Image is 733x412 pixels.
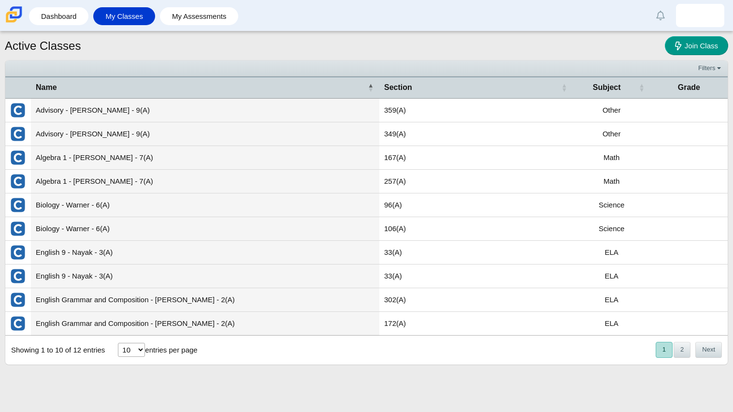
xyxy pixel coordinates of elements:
[10,245,26,260] img: External class connected through Clever
[678,83,700,91] span: Grade
[5,336,105,365] div: Showing 1 to 10 of 12 entries
[379,288,573,312] td: 302(A)
[10,174,26,189] img: External class connected through Clever
[379,312,573,336] td: 172(A)
[10,268,26,284] img: External class connected through Clever
[31,217,379,241] td: Biology - Warner - 6(A)
[31,122,379,146] td: Advisory - [PERSON_NAME] - 9(A)
[573,146,650,170] td: Math
[31,193,379,217] td: Biology - Warner - 6(A)
[31,265,379,288] td: English 9 - Nayak - 3(A)
[685,42,718,50] span: Join Class
[379,217,573,241] td: 106(A)
[561,77,567,98] span: Section : Activate to sort
[31,241,379,265] td: English 9 - Nayak - 3(A)
[379,193,573,217] td: 96(A)
[384,83,412,91] span: Section
[36,83,57,91] span: Name
[10,150,26,165] img: External class connected through Clever
[650,5,671,26] a: Alerts
[573,241,650,265] td: ELA
[593,83,621,91] span: Subject
[639,77,645,98] span: Subject : Activate to sort
[655,342,722,358] nav: pagination
[34,7,84,25] a: Dashboard
[4,4,24,25] img: Carmen School of Science & Technology
[379,122,573,146] td: 349(A)
[573,265,650,288] td: ELA
[10,292,26,308] img: External class connected through Clever
[379,99,573,122] td: 359(A)
[696,63,725,73] a: Filters
[379,146,573,170] td: 167(A)
[10,221,26,236] img: External class connected through Clever
[692,8,708,23] img: analeeyah.nunez.H9uKhg
[573,312,650,336] td: ELA
[674,342,690,358] button: 2
[573,288,650,312] td: ELA
[31,288,379,312] td: English Grammar and Composition - [PERSON_NAME] - 2(A)
[665,36,728,55] a: Join Class
[573,217,650,241] td: Science
[573,99,650,122] td: Other
[145,346,197,354] label: entries per page
[10,197,26,213] img: External class connected through Clever
[10,103,26,118] img: External class connected through Clever
[4,18,24,26] a: Carmen School of Science & Technology
[676,4,724,27] a: analeeyah.nunez.H9uKhg
[573,170,650,193] td: Math
[573,193,650,217] td: Science
[10,316,26,331] img: External class connected through Clever
[98,7,150,25] a: My Classes
[10,126,26,142] img: External class connected through Clever
[5,38,81,54] h1: Active Classes
[368,77,374,98] span: Name : Activate to invert sorting
[165,7,234,25] a: My Assessments
[379,170,573,193] td: 257(A)
[656,342,673,358] button: 1
[695,342,722,358] button: Next
[31,170,379,193] td: Algebra 1 - [PERSON_NAME] - 7(A)
[379,241,573,265] td: 33(A)
[31,99,379,122] td: Advisory - [PERSON_NAME] - 9(A)
[31,312,379,336] td: English Grammar and Composition - [PERSON_NAME] - 2(A)
[573,122,650,146] td: Other
[379,265,573,288] td: 33(A)
[31,146,379,170] td: Algebra 1 - [PERSON_NAME] - 7(A)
